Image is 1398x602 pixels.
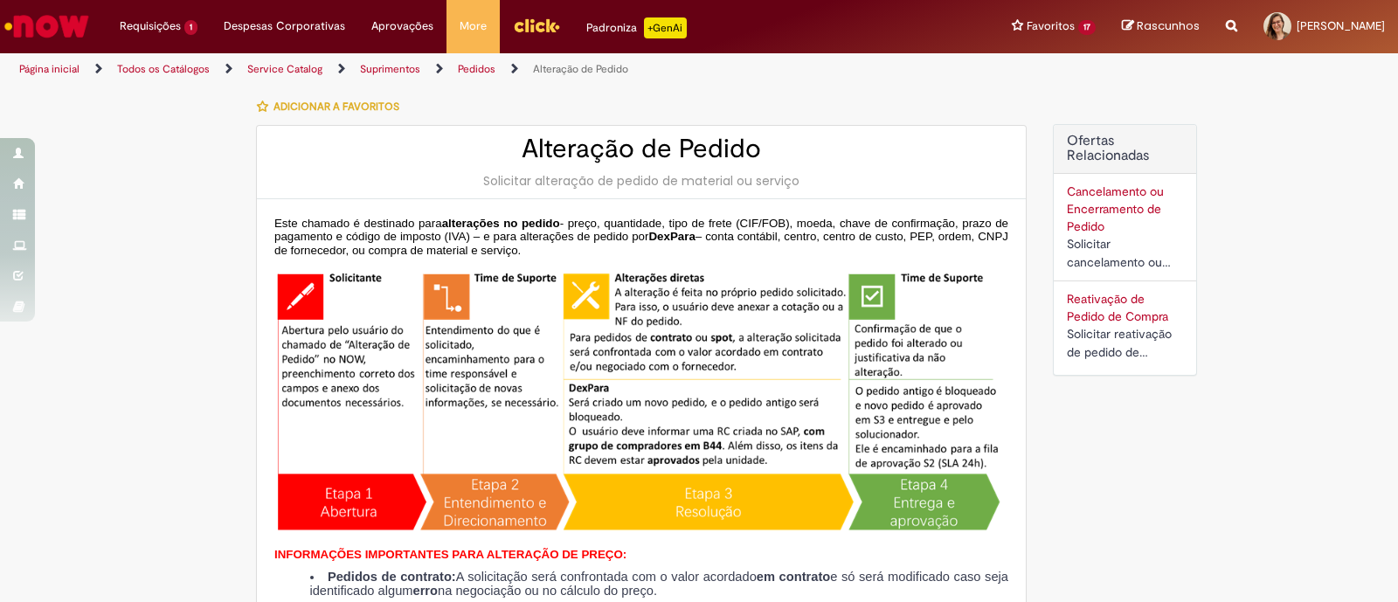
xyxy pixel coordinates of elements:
[117,62,210,76] a: Todos os Catálogos
[360,62,420,76] a: Suprimentos
[458,62,495,76] a: Pedidos
[19,62,80,76] a: Página inicial
[274,217,1008,244] span: - preço, quantidade, tipo de frete (CIF/FOB), moeda, chave de confirmação, prazo de pagamento e c...
[1122,18,1200,35] a: Rascunhos
[442,217,560,230] span: alterações no pedido
[648,230,695,243] span: DexPara
[1067,235,1183,272] div: Solicitar cancelamento ou encerramento de Pedido.
[274,548,626,561] span: INFORMAÇÕES IMPORTANTES PARA ALTERAÇÃO DE PREÇO:
[413,584,439,598] strong: erro
[274,135,1008,163] h2: Alteração de Pedido
[1067,291,1168,324] a: Reativação de Pedido de Compra
[1067,325,1183,362] div: Solicitar reativação de pedido de compra cancelado ou bloqueado.
[1067,183,1164,234] a: Cancelamento ou Encerramento de Pedido
[1053,124,1197,376] div: Ofertas Relacionadas
[274,217,442,230] span: Este chamado é destinado para
[13,53,919,86] ul: Trilhas de página
[274,172,1008,190] div: Solicitar alteração de pedido de material ou serviço
[460,17,487,35] span: More
[256,88,409,125] button: Adicionar a Favoritos
[586,17,687,38] div: Padroniza
[533,62,628,76] a: Alteração de Pedido
[1137,17,1200,34] span: Rascunhos
[273,100,399,114] span: Adicionar a Favoritos
[247,62,322,76] a: Service Catalog
[184,20,197,35] span: 1
[1078,20,1096,35] span: 17
[371,17,433,35] span: Aprovações
[274,230,1008,257] span: – conta contábil, centro, centro de custo, PEP, ordem, CNPJ de fornecedor, ou compra de material ...
[120,17,181,35] span: Requisições
[1027,17,1075,35] span: Favoritos
[1297,18,1385,33] span: [PERSON_NAME]
[513,12,560,38] img: click_logo_yellow_360x200.png
[2,9,92,44] img: ServiceNow
[757,570,830,584] strong: em contrato
[644,17,687,38] p: +GenAi
[224,17,345,35] span: Despesas Corporativas
[328,570,456,584] strong: Pedidos de contrato:
[309,571,1008,598] li: A solicitação será confrontada com o valor acordado e só será modificado caso seja identificado a...
[1067,134,1183,164] h2: Ofertas Relacionadas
